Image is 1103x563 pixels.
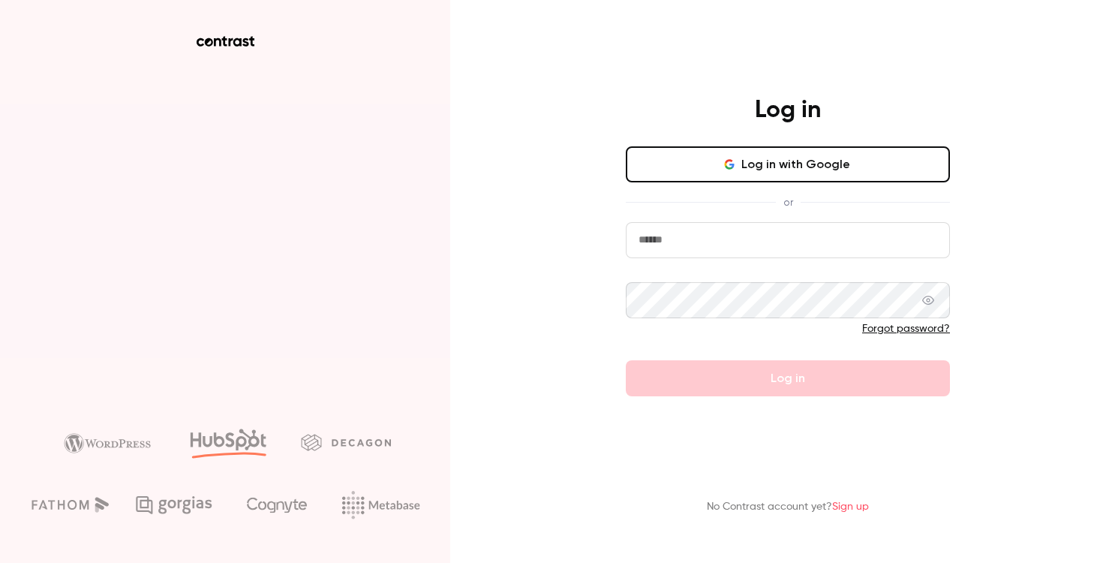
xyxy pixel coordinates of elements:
p: No Contrast account yet? [707,499,869,515]
span: or [776,194,801,210]
button: Log in with Google [626,146,950,182]
a: Sign up [832,501,869,512]
h4: Log in [755,95,821,125]
a: Forgot password? [862,324,950,334]
img: decagon [301,434,391,450]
